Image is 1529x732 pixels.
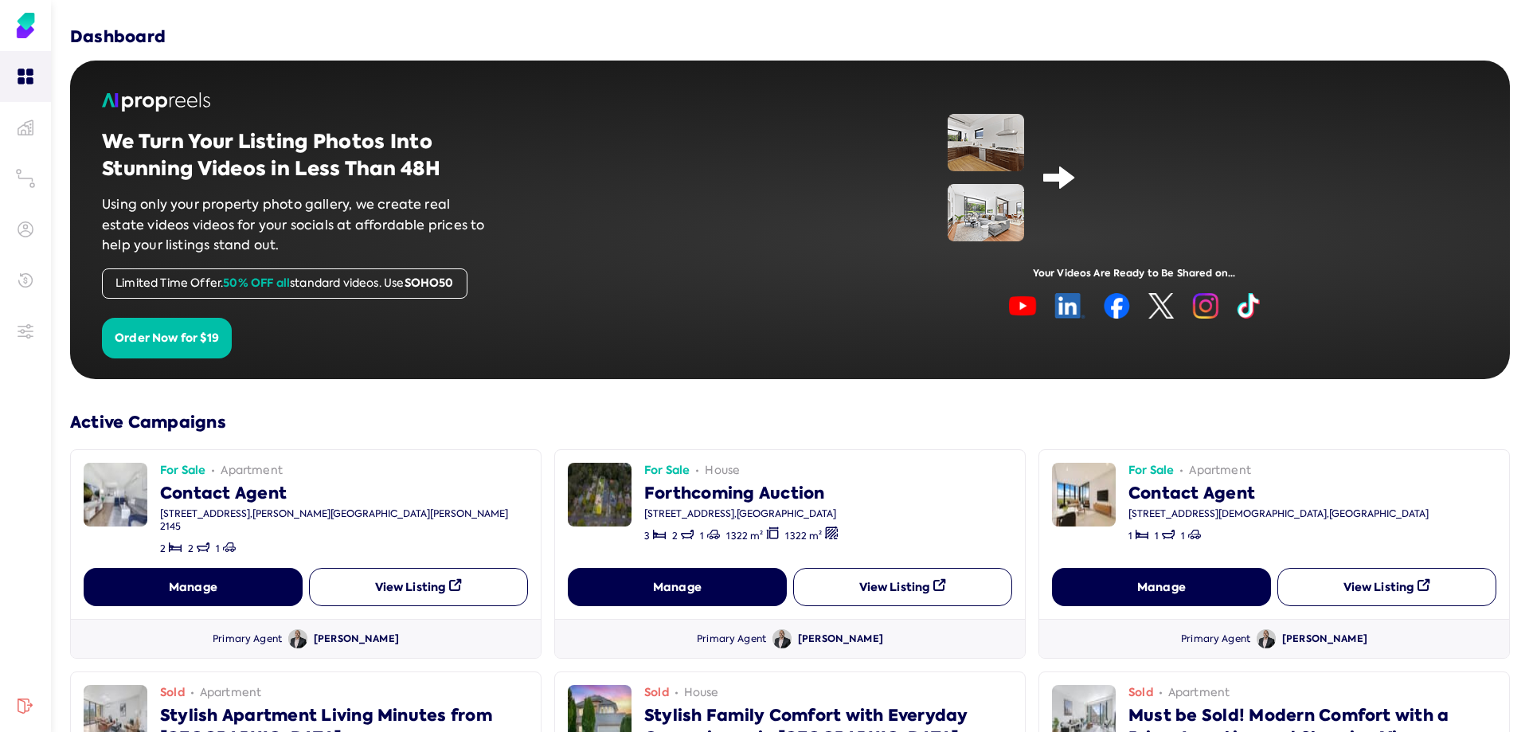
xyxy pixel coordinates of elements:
[568,463,632,526] img: image
[1128,463,1174,479] span: For Sale
[288,629,307,648] img: Avatar of Sunny Gandhi
[213,632,282,646] div: Primary Agent
[1052,463,1116,526] img: image
[726,530,763,542] span: 1322 m²
[1128,685,1153,701] span: Sold
[948,184,1024,241] img: image
[84,568,303,606] button: Manage
[102,329,232,346] a: Order Now for $19
[700,530,704,542] span: 1
[644,507,844,520] div: [STREET_ADDRESS] , [GEOGRAPHIC_DATA]
[102,194,492,256] p: Using only your property photo gallery, we create real estate videos videos for your socials at a...
[188,542,194,555] span: 2
[1009,293,1260,319] img: image
[160,685,185,701] span: Sold
[672,530,678,542] span: 2
[223,275,290,291] span: 50% OFF all
[568,568,787,606] button: Manage
[160,479,528,504] div: Contact Agent
[1052,568,1271,606] button: Manage
[314,632,399,646] div: [PERSON_NAME]
[793,568,1012,606] button: View Listing
[200,685,262,701] span: apartment
[70,411,1510,433] h3: Active Campaigns
[644,530,650,542] span: 3
[1189,463,1251,479] span: apartment
[1257,629,1276,648] img: Avatar of Sunny Gandhi
[705,463,740,479] span: house
[948,114,1024,171] img: image
[1155,530,1159,542] span: 1
[644,685,669,701] span: Sold
[309,568,528,606] button: View Listing
[102,128,492,182] h2: We Turn Your Listing Photos Into Stunning Videos in Less Than 48H
[1168,685,1230,701] span: apartment
[684,685,719,701] span: house
[102,268,467,299] div: Limited Time Offer. standard videos. Use
[216,542,220,555] span: 1
[13,13,38,38] img: Soho Agent Portal Home
[70,25,166,48] h3: Dashboard
[1181,530,1185,542] span: 1
[644,463,690,479] span: For Sale
[1181,632,1250,646] div: Primary Agent
[1128,530,1132,542] span: 1
[1277,568,1496,606] button: View Listing
[1128,479,1429,504] div: Contact Agent
[160,542,166,555] span: 2
[405,275,454,291] span: SOHO50
[697,632,766,646] div: Primary Agent
[798,632,883,646] div: [PERSON_NAME]
[221,463,283,479] span: apartment
[1282,632,1367,646] div: [PERSON_NAME]
[1094,114,1321,241] iframe: Demo
[160,463,205,479] span: For Sale
[772,629,792,648] img: Avatar of Sunny Gandhi
[84,463,147,526] img: image
[102,318,232,359] button: Order Now for $19
[1128,507,1429,520] div: [STREET_ADDRESS][DEMOGRAPHIC_DATA] , [GEOGRAPHIC_DATA]
[644,479,844,504] div: Forthcoming Auction
[785,530,822,542] span: 1322 m²
[790,267,1478,280] div: Your Videos Are Ready to Be Shared on...
[160,507,528,533] div: [STREET_ADDRESS] , [PERSON_NAME][GEOGRAPHIC_DATA][PERSON_NAME] 2145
